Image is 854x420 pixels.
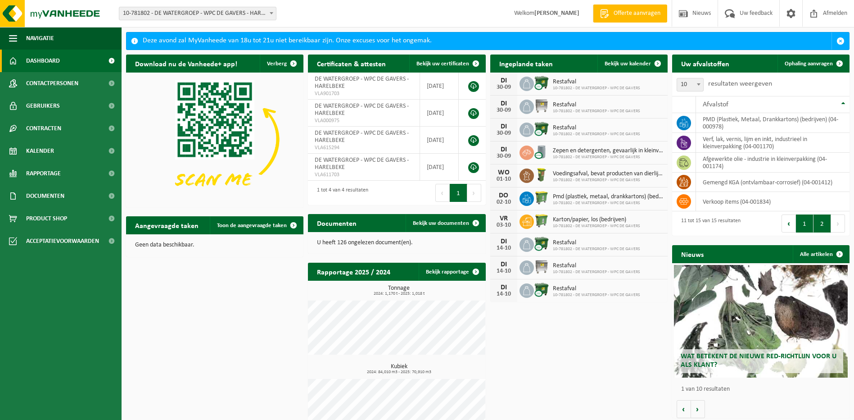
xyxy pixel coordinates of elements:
[553,155,663,160] span: 10-781802 - DE WATERGROEP - WPC DE GAVERS
[553,269,640,275] span: 10-781802 - DE WATERGROEP - WPC DE GAVERS
[315,117,413,124] span: VLA000975
[495,238,513,245] div: DI
[677,214,741,233] div: 11 tot 15 van 15 resultaten
[553,132,640,137] span: 10-781802 - DE WATERGROEP - WPC DE GAVERS
[553,216,640,224] span: Karton/papier, los (bedrijven)
[26,117,61,140] span: Contracten
[813,215,831,233] button: 2
[135,242,294,248] p: Geen data beschikbaar.
[126,55,246,72] h2: Download nu de Vanheede+ app!
[308,55,395,72] h2: Certificaten & attesten
[708,80,772,87] label: resultaten weergeven
[553,170,663,178] span: Voedingsafval, bevat producten van dierlijke oorsprong, onverpakt, categorie 3
[435,184,450,202] button: Previous
[553,101,640,109] span: Restafval
[126,73,303,206] img: Download de VHEPlus App
[534,236,549,251] img: WB-1100-CU
[315,90,413,97] span: VLA901703
[420,154,459,181] td: [DATE]
[119,7,276,20] span: 10-781802 - DE WATERGROEP - WPC DE GAVERS - HARELBEKE
[495,291,513,297] div: 14-10
[553,239,640,247] span: Restafval
[217,223,287,228] span: Toon de aangevraagde taken
[312,285,485,296] h3: Tonnage
[495,169,513,176] div: WO
[413,220,469,226] span: Bekijk uw documenten
[593,5,667,23] a: Offerte aanvragen
[534,190,549,205] img: WB-0770-HPE-GN-50
[534,10,579,17] strong: [PERSON_NAME]
[495,123,513,130] div: DI
[495,192,513,199] div: DO
[26,230,99,252] span: Acceptatievoorwaarden
[420,127,459,154] td: [DATE]
[267,61,287,67] span: Verberg
[315,76,409,90] span: DE WATERGROEP - WPC DE GAVERS - HARELBEKE
[495,107,513,114] div: 30-09
[534,213,549,228] img: WB-0770-HPE-GN-51
[419,263,485,281] a: Bekijk rapportage
[315,171,413,178] span: VLA611703
[611,9,663,18] span: Offerte aanvragen
[495,130,513,137] div: 30-09
[495,222,513,228] div: 03-10
[553,292,640,298] span: 10-781802 - DE WATERGROEP - WPC DE GAVERS
[534,75,549,91] img: WB-1100-CU
[696,133,849,153] td: verf, lak, vernis, lijm en inkt, industrieel in kleinverpakking (04-001170)
[467,184,481,202] button: Next
[26,50,60,72] span: Dashboard
[553,78,640,86] span: Restafval
[597,55,667,73] a: Bekijk uw kalender
[317,240,476,246] p: U heeft 126 ongelezen document(en).
[495,261,513,268] div: DI
[534,167,549,183] img: WB-0060-HPE-GN-50
[831,215,845,233] button: Next
[495,215,513,222] div: VR
[312,364,485,374] h3: Kubiek
[553,193,663,201] span: Pmd (plastiek, metaal, drankkartons) (bedrijven)
[553,285,640,292] span: Restafval
[696,192,849,211] td: verkoop items (04-001834)
[312,370,485,374] span: 2024: 84,010 m3 - 2025: 70,910 m3
[26,27,54,50] span: Navigatie
[696,173,849,192] td: gemengd KGA (ontvlambaar-corrosief) (04-001412)
[416,61,469,67] span: Bekijk uw certificaten
[553,124,640,132] span: Restafval
[495,146,513,153] div: DI
[495,176,513,183] div: 01-10
[143,32,831,50] div: Deze avond zal MyVanheede van 18u tot 21u niet bereikbaar zijn. Onze excuses voor het ongemak.
[672,245,713,263] h2: Nieuws
[534,98,549,114] img: WB-1100-GAL-GY-01
[677,400,691,418] button: Vorige
[409,55,485,73] a: Bekijk uw certificaten
[26,185,64,207] span: Documenten
[312,292,485,296] span: 2024: 1,170 t - 2025: 1,018 t
[26,207,67,230] span: Product Shop
[260,55,303,73] button: Verberg
[315,157,409,171] span: DE WATERGROEP - WPC DE GAVERS - HARELBEKE
[553,262,640,269] span: Restafval
[553,178,663,183] span: 10-781802 - DE WATERGROEP - WPC DE GAVERS
[495,268,513,274] div: 14-10
[308,214,366,232] h2: Documenten
[312,183,368,203] div: 1 tot 4 van 4 resultaten
[534,282,549,297] img: WB-1100-CU
[490,55,562,72] h2: Ingeplande taken
[674,265,848,378] a: Wat betekent de nieuwe RED-richtlijn voor u als klant?
[210,216,303,234] a: Toon de aangevraagde taken
[26,140,54,162] span: Kalender
[696,113,849,133] td: PMD (Plastiek, Metaal, Drankkartons) (bedrijven) (04-000978)
[26,95,60,117] span: Gebruikers
[672,55,738,72] h2: Uw afvalstoffen
[677,78,703,91] span: 10
[691,400,705,418] button: Volgende
[495,153,513,160] div: 30-09
[495,77,513,84] div: DI
[495,284,513,291] div: DI
[553,86,640,91] span: 10-781802 - DE WATERGROEP - WPC DE GAVERS
[553,109,640,114] span: 10-781802 - DE WATERGROEP - WPC DE GAVERS
[777,55,849,73] a: Ophaling aanvragen
[420,100,459,127] td: [DATE]
[534,121,549,137] img: WB-1100-CU
[553,247,640,252] span: 10-781802 - DE WATERGROEP - WPC DE GAVERS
